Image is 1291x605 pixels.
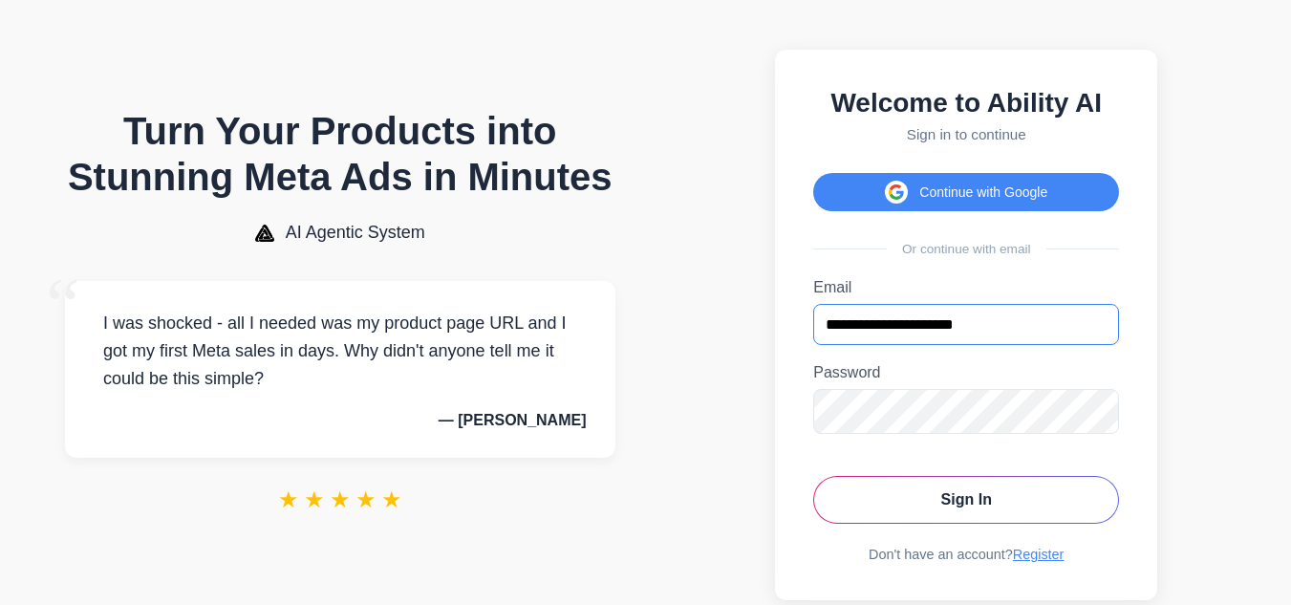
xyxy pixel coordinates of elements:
span: ★ [381,486,402,513]
span: ★ [304,486,325,513]
span: “ [46,262,80,349]
button: Continue with Google [813,173,1119,211]
span: AI Agentic System [286,223,425,243]
label: Email [813,279,1119,296]
div: Or continue with email [813,242,1119,256]
h1: Turn Your Products into Stunning Meta Ads in Minutes [65,108,615,200]
label: Password [813,364,1119,381]
p: I was shocked - all I needed was my product page URL and I got my first Meta sales in days. Why d... [94,310,587,392]
span: ★ [278,486,299,513]
button: Sign In [813,476,1119,524]
a: Register [1013,547,1065,562]
img: AI Agentic System Logo [255,225,274,242]
div: Don't have an account? [813,547,1119,562]
p: Sign in to continue [813,126,1119,142]
h2: Welcome to Ability AI [813,88,1119,119]
span: ★ [355,486,377,513]
p: — [PERSON_NAME] [94,412,587,429]
span: ★ [330,486,351,513]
